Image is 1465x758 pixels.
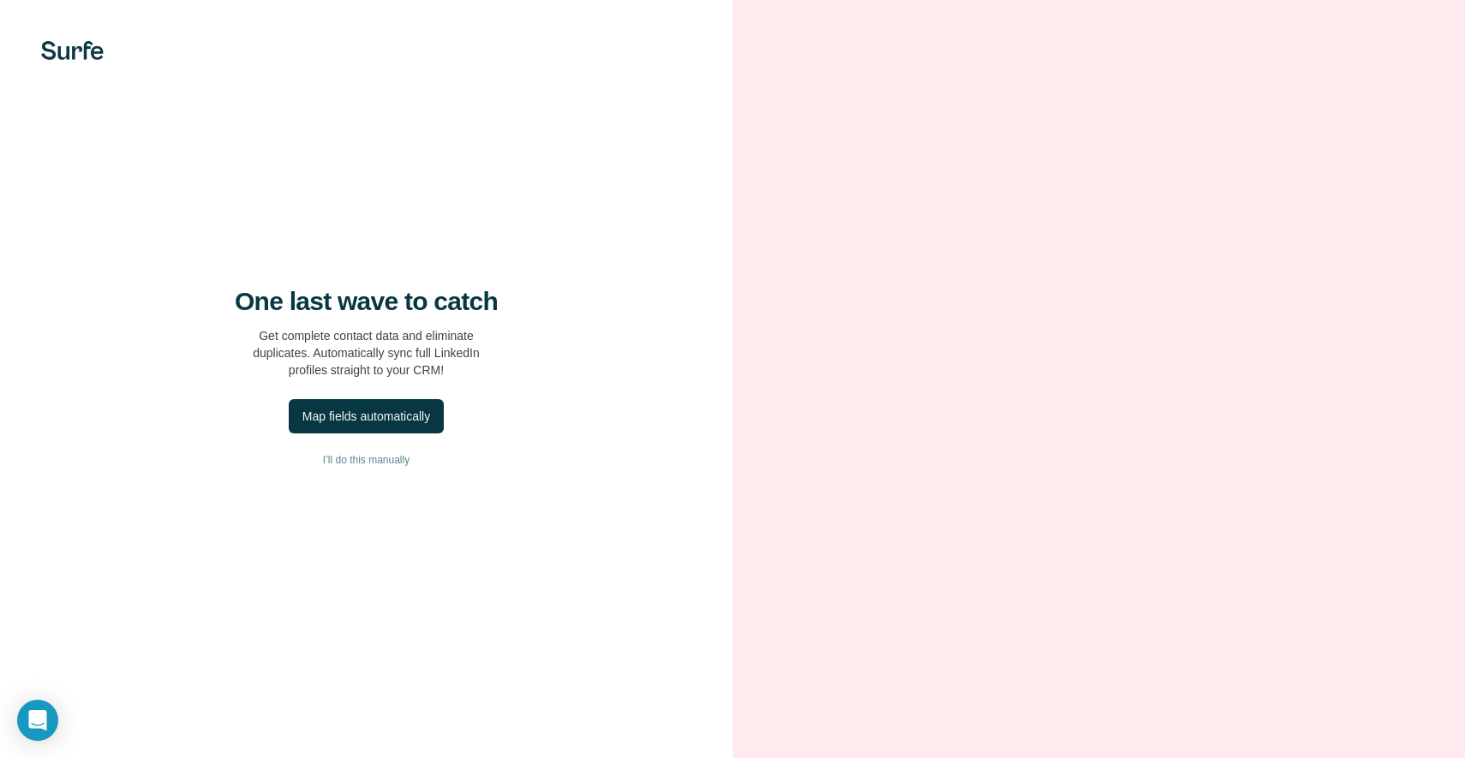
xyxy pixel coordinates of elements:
[17,700,58,741] div: Open Intercom Messenger
[323,452,410,468] span: I’ll do this manually
[289,399,444,433] button: Map fields automatically
[235,286,498,317] h4: One last wave to catch
[41,41,104,60] img: Surfe's logo
[253,327,480,379] p: Get complete contact data and eliminate duplicates. Automatically sync full LinkedIn profiles str...
[302,408,430,425] div: Map fields automatically
[34,447,698,473] button: I’ll do this manually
